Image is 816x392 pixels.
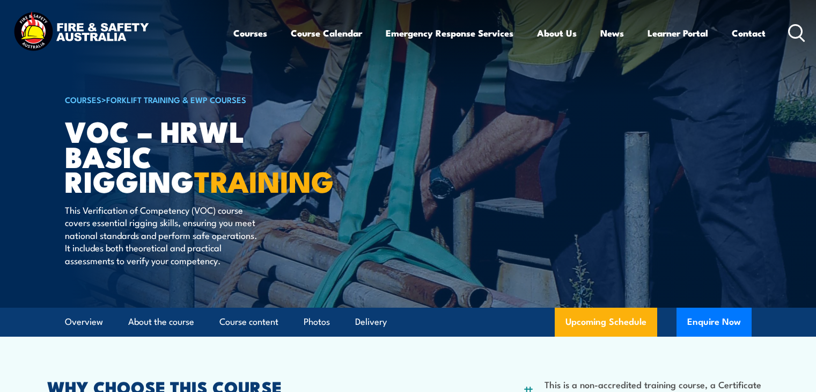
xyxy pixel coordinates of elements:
a: Courses [233,19,267,47]
a: Course Calendar [291,19,362,47]
a: Upcoming Schedule [555,308,657,337]
h6: > [65,93,330,106]
a: Emergency Response Services [386,19,513,47]
a: Learner Portal [648,19,708,47]
button: Enquire Now [677,308,752,337]
a: News [600,19,624,47]
a: Course content [219,308,278,336]
a: COURSES [65,93,101,105]
p: This Verification of Competency (VOC) course covers essential rigging skills, ensuring you meet n... [65,204,261,266]
strong: TRAINING [194,158,334,202]
a: Forklift Training & EWP Courses [106,93,246,105]
a: Delivery [355,308,387,336]
a: About Us [537,19,577,47]
a: Contact [732,19,766,47]
h1: VOC – HRWL Basic Rigging [65,118,330,193]
a: About the course [128,308,194,336]
a: Overview [65,308,103,336]
a: Photos [304,308,330,336]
